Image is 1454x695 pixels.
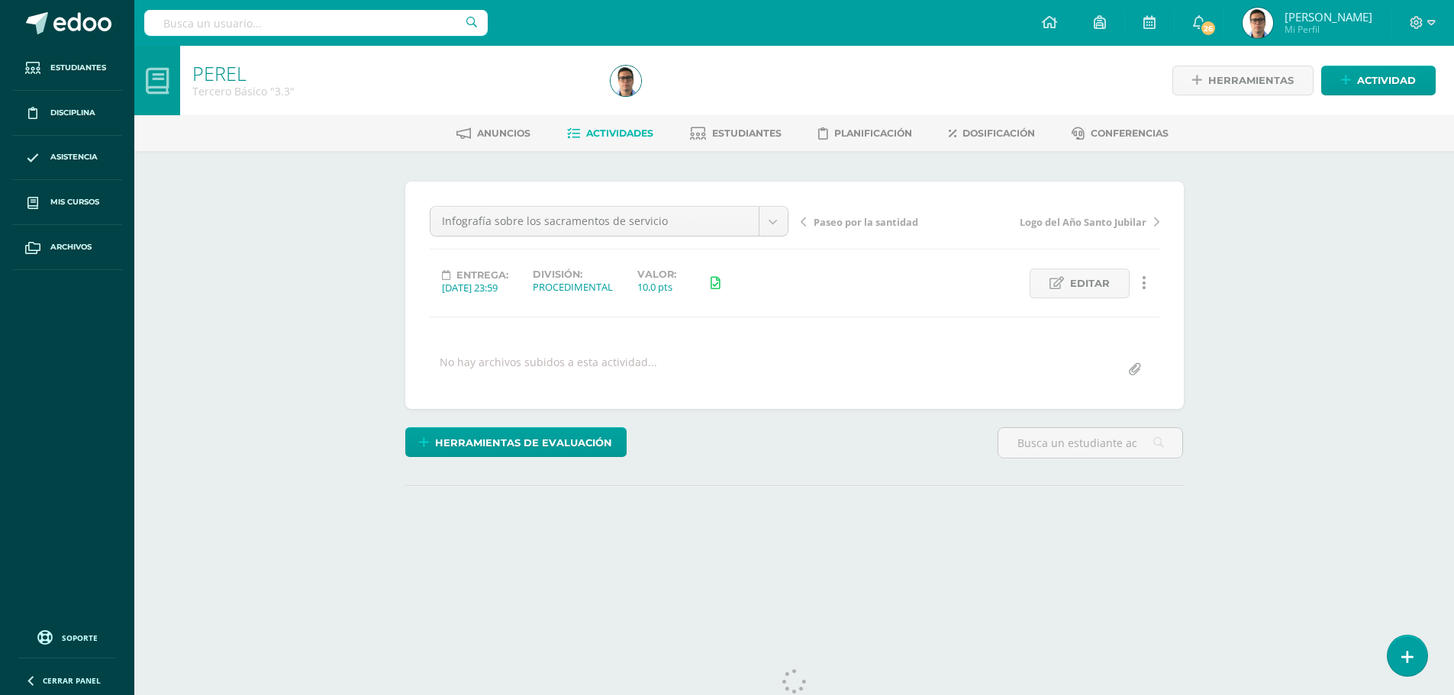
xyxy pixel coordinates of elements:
[440,355,657,385] div: No hay archivos subidos a esta actividad...
[637,280,676,294] div: 10.0 pts
[611,66,641,96] img: 4c9214d6dc3ad1af441a6e04af4808ea.png
[980,214,1159,229] a: Logo del Año Santo Jubilar
[533,269,613,280] label: División:
[814,215,918,229] span: Paseo por la santidad
[192,84,592,98] div: Tercero Básico '3.3'
[1020,215,1146,229] span: Logo del Año Santo Jubilar
[1285,9,1372,24] span: [PERSON_NAME]
[712,127,782,139] span: Estudiantes
[12,91,122,136] a: Disciplina
[442,281,508,294] div: [DATE] 23:59
[456,269,508,281] span: Entrega:
[50,107,95,119] span: Disciplina
[801,214,980,229] a: Paseo por la santidad
[50,241,92,253] span: Archivos
[192,60,247,86] a: PEREL
[834,127,912,139] span: Planificación
[430,207,788,236] a: Infografía sobre los sacramentos de servicio
[456,121,530,146] a: Anuncios
[50,151,98,163] span: Asistencia
[477,127,530,139] span: Anuncios
[586,127,653,139] span: Actividades
[962,127,1035,139] span: Dosificación
[62,632,98,643] span: Soporte
[1172,66,1314,95] a: Herramientas
[1243,8,1273,38] img: 4c9214d6dc3ad1af441a6e04af4808ea.png
[818,121,912,146] a: Planificación
[1091,127,1169,139] span: Conferencias
[12,225,122,270] a: Archivos
[1321,66,1436,95] a: Actividad
[192,63,592,84] h1: PEREL
[12,46,122,91] a: Estudiantes
[442,207,747,236] span: Infografía sobre los sacramentos de servicio
[690,121,782,146] a: Estudiantes
[533,280,613,294] div: PROCEDIMENTAL
[43,675,101,686] span: Cerrar panel
[1070,269,1110,298] span: Editar
[567,121,653,146] a: Actividades
[1285,23,1372,36] span: Mi Perfil
[1072,121,1169,146] a: Conferencias
[50,196,99,208] span: Mis cursos
[50,62,106,74] span: Estudiantes
[949,121,1035,146] a: Dosificación
[12,136,122,181] a: Asistencia
[18,626,116,647] a: Soporte
[405,427,627,457] a: Herramientas de evaluación
[1357,66,1416,95] span: Actividad
[1208,66,1294,95] span: Herramientas
[1199,20,1216,37] span: 26
[637,269,676,280] label: Valor:
[435,429,612,457] span: Herramientas de evaluación
[12,180,122,225] a: Mis cursos
[144,10,488,36] input: Busca un usuario...
[998,428,1182,458] input: Busca un estudiante aquí...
